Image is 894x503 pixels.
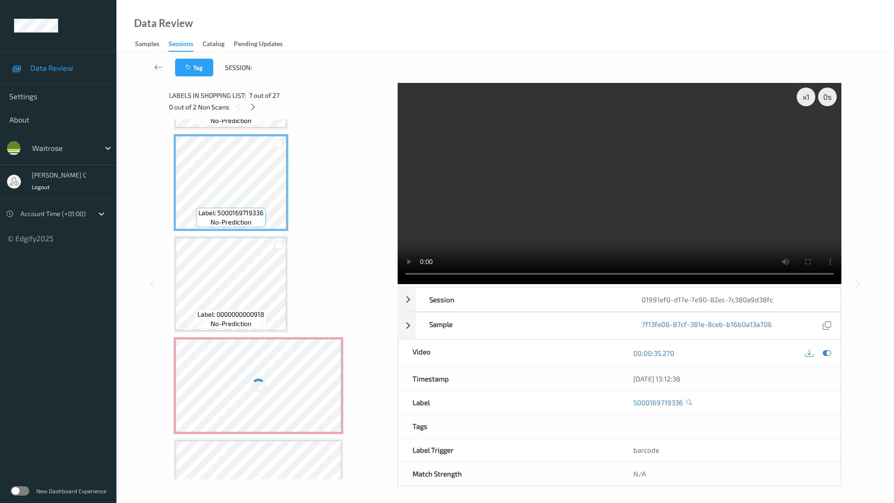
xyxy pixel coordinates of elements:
[203,38,234,51] a: Catalog
[398,287,841,312] div: Session01991ef0-d17e-7e90-82ec-7c380a9d38fc
[399,367,620,390] div: Timestamp
[399,462,620,485] div: Match Strength
[797,88,815,106] div: x 1
[234,38,292,51] a: Pending Updates
[633,398,683,407] a: 5000169719336
[169,38,203,52] a: Sessions
[399,340,620,367] div: Video
[169,91,246,100] span: Labels in shopping list:
[169,101,391,113] div: 0 out of 2 Non Scans
[203,39,224,51] div: Catalog
[619,438,840,462] div: barcode
[415,313,628,339] div: Sample
[399,438,620,462] div: Label Trigger
[210,319,251,328] span: no-prediction
[415,288,628,311] div: Session
[628,288,840,311] div: 01991ef0-d17e-7e90-82ec-7c380a9d38fc
[234,39,283,51] div: Pending Updates
[818,88,837,106] div: 0 s
[619,462,840,485] div: N/A
[175,59,213,76] button: Tag
[399,415,620,438] div: Tags
[210,116,251,125] span: no-prediction
[633,348,674,358] a: 00:00:35.270
[169,39,193,52] div: Sessions
[134,19,193,28] div: Data Review
[197,310,264,319] span: Label: 0000000000918
[198,208,264,218] span: Label: 5000169719336
[398,312,841,340] div: Sample7f13fe08-87cf-381e-8ceb-b16b0a13a706
[399,391,620,414] div: Label
[249,91,279,100] span: 7 out of 27
[225,63,252,72] span: Session:
[633,374,826,383] div: [DATE] 13:12:38
[135,38,169,51] a: Samples
[642,319,772,332] a: 7f13fe08-87cf-381e-8ceb-b16b0a13a706
[210,218,251,227] span: no-prediction
[135,39,159,51] div: Samples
